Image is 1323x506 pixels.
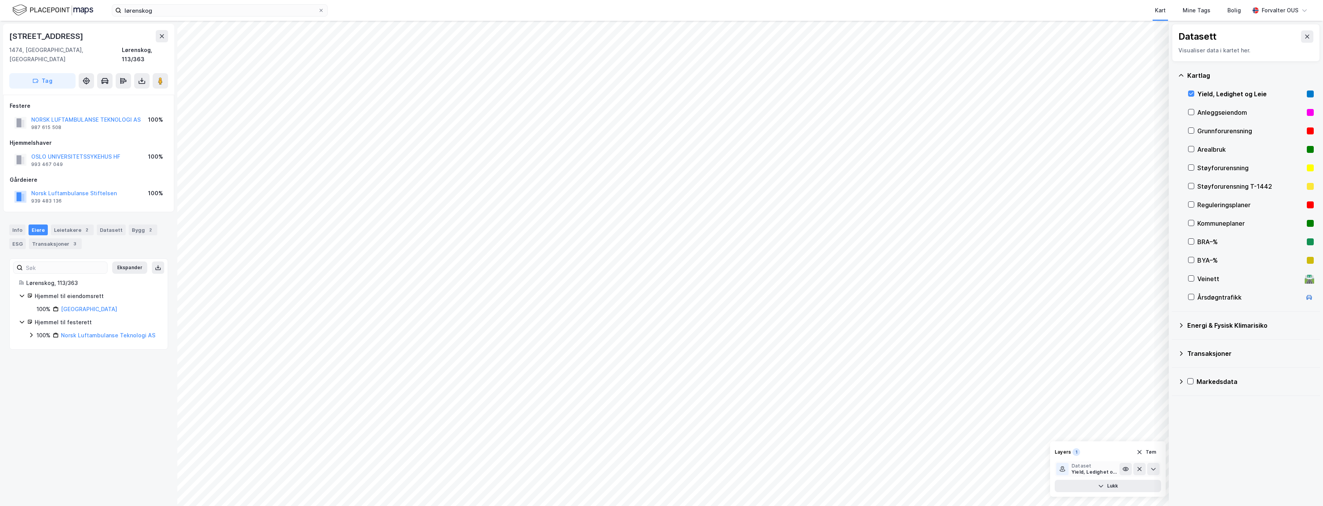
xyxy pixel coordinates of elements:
div: Reguleringsplaner [1197,200,1304,209]
div: Forvalter OUS [1262,6,1298,15]
div: 100% [148,115,163,124]
div: Anleggseiendom [1197,108,1304,117]
div: Mine Tags [1183,6,1210,15]
div: 1474, [GEOGRAPHIC_DATA], [GEOGRAPHIC_DATA] [9,45,122,64]
div: ESG [9,238,26,249]
div: BRA–% [1197,237,1304,246]
img: logo.f888ab2527a4732fd821a326f86c7f29.svg [12,3,93,17]
div: Gårdeiere [10,175,168,184]
div: Visualiser data i kartet her. [1178,46,1313,55]
a: Norsk Luftambulanse Teknologi AS [61,332,155,338]
div: Støyforurensning [1197,163,1304,173]
div: Layers [1055,449,1071,455]
div: 100% [37,331,50,340]
div: Grunnforurensning [1197,126,1304,136]
div: Kartlag [1187,71,1314,80]
div: 3 [71,240,79,248]
div: Dataset [1072,463,1119,469]
div: Bygg [129,225,157,235]
div: Veinett [1197,274,1301,283]
div: Bolig [1227,6,1241,15]
div: 2 [146,226,154,234]
div: Lørenskog, 113/363 [122,45,168,64]
div: Hjemmel til eiendomsrett [35,292,158,301]
div: Eiere [29,225,48,235]
div: 987 615 508 [31,124,61,131]
button: Tøm [1131,446,1161,458]
div: Info [9,225,25,235]
div: Kontrollprogram for chat [1284,469,1323,506]
button: Ekspander [112,261,147,274]
div: 993 467 049 [31,161,63,168]
div: Datasett [97,225,126,235]
div: Arealbruk [1197,145,1304,154]
button: Lukk [1055,480,1161,492]
div: 🛣️ [1304,274,1315,284]
div: Kart [1155,6,1166,15]
div: BYA–% [1197,256,1304,265]
div: 1 [1072,448,1080,456]
div: Kommuneplaner [1197,219,1304,228]
div: Energi & Fysisk Klimarisiko [1187,321,1314,330]
button: Tag [9,73,76,89]
div: 100% [37,305,50,314]
div: Markedsdata [1197,377,1314,386]
div: Leietakere [51,225,94,235]
input: Søk [23,262,107,273]
div: Hjemmel til festerett [35,318,158,327]
div: 2 [83,226,91,234]
div: Årsdøgntrafikk [1197,293,1301,302]
div: Transaksjoner [29,238,82,249]
div: 100% [148,189,163,198]
iframe: Chat Widget [1284,469,1323,506]
div: Lørenskog, 113/363 [26,278,158,288]
div: [STREET_ADDRESS] [9,30,85,42]
div: Festere [10,101,168,111]
div: 939 483 136 [31,198,62,204]
div: Yield, Ledighet og Leie [1197,89,1304,99]
div: 100% [148,152,163,161]
div: Transaksjoner [1187,349,1314,358]
div: Støyforurensning T-1442 [1197,182,1304,191]
input: Søk på adresse, matrikkel, gårdeiere, leietakere eller personer [121,5,318,16]
div: Yield, Ledighet og Leie [1072,469,1119,475]
div: Datasett [1178,30,1217,43]
a: [GEOGRAPHIC_DATA] [61,306,117,312]
div: Hjemmelshaver [10,138,168,147]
